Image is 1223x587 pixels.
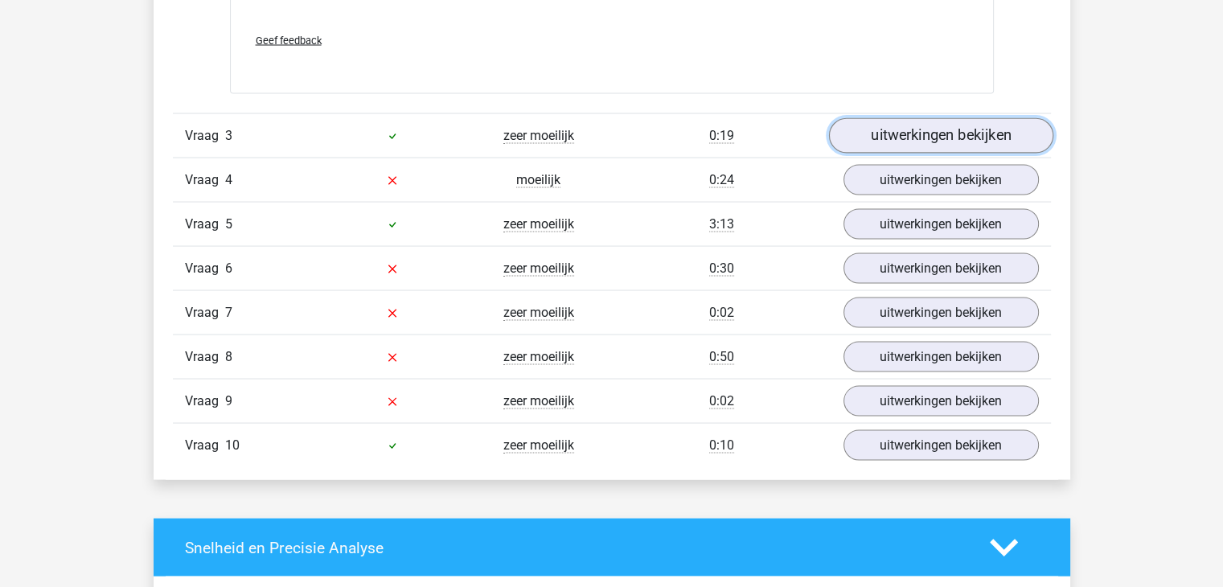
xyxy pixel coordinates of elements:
a: uitwerkingen bekijken [843,209,1039,240]
span: 7 [225,305,232,320]
span: moeilijk [516,172,560,188]
span: Vraag [185,303,225,322]
span: zeer moeilijk [503,216,574,232]
span: 9 [225,393,232,408]
span: 0:24 [709,172,734,188]
a: uitwerkingen bekijken [843,342,1039,372]
span: Vraag [185,215,225,234]
a: uitwerkingen bekijken [843,298,1039,328]
span: 0:50 [709,349,734,365]
span: 0:02 [709,393,734,409]
span: zeer moeilijk [503,305,574,321]
span: 0:19 [709,128,734,144]
span: 4 [225,172,232,187]
a: uitwerkingen bekijken [843,253,1039,284]
span: Vraag [185,436,225,455]
span: Vraag [185,392,225,411]
span: Geef feedback [256,35,322,47]
span: zeer moeilijk [503,437,574,454]
a: uitwerkingen bekijken [828,119,1053,154]
a: uitwerkingen bekijken [843,430,1039,461]
span: Vraag [185,170,225,190]
span: 3 [225,128,232,143]
span: zeer moeilijk [503,128,574,144]
span: 0:30 [709,261,734,277]
span: zeer moeilijk [503,349,574,365]
span: 0:02 [709,305,734,321]
span: 6 [225,261,232,276]
span: 3:13 [709,216,734,232]
h4: Snelheid en Precisie Analyse [185,539,966,557]
span: Vraag [185,347,225,367]
span: 0:10 [709,437,734,454]
span: 5 [225,216,232,232]
span: 10 [225,437,240,453]
span: 8 [225,349,232,364]
span: Vraag [185,126,225,146]
a: uitwerkingen bekijken [843,386,1039,417]
span: zeer moeilijk [503,261,574,277]
span: Vraag [185,259,225,278]
a: uitwerkingen bekijken [843,165,1039,195]
span: zeer moeilijk [503,393,574,409]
